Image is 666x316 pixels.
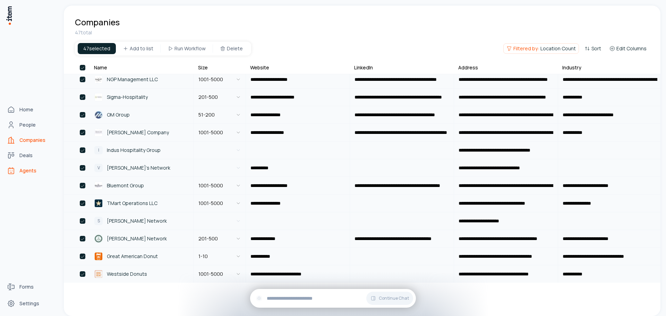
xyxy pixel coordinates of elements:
[107,93,148,101] span: Sigma-Hospitality
[107,253,158,260] span: Great American Donut
[107,111,130,119] span: OM Group
[582,44,604,53] button: Sort
[4,164,57,178] a: Agents
[94,75,103,84] img: NGP Management LLC
[540,45,576,52] span: Location Count
[117,43,159,54] button: Add to list
[107,76,158,83] span: NGP Management LLC
[90,71,193,88] a: NGP Management LLCNGP Management LLC
[198,64,208,71] div: Size
[90,266,193,282] a: Westside DonutsWestside Donuts
[107,270,147,278] span: Westside Donuts
[250,289,416,308] div: Continue Chat
[94,270,103,278] img: Westside Donuts
[90,124,193,141] a: Gilligan Company[PERSON_NAME] Company
[94,252,103,261] img: Great American Donut
[94,199,103,207] img: TMart Operations LLC
[78,43,116,54] div: 47 selected
[94,111,103,119] img: OM Group
[90,195,193,212] a: TMart Operations LLCTMart Operations LLC
[4,297,57,310] a: Settings
[107,235,167,242] span: [PERSON_NAME] Network
[4,133,57,147] a: Companies
[90,248,193,265] a: Great American DonutGreat American Donut
[19,167,36,174] span: Agents
[591,45,601,52] span: Sort
[107,164,170,172] span: [PERSON_NAME]'s Network
[107,199,157,207] span: TMart Operations LLC
[607,44,649,53] button: Edit Columns
[90,142,193,159] a: IIndus Hospitality Group
[616,45,647,52] span: Edit Columns
[75,17,120,28] h1: Companies
[354,64,373,71] div: LinkedIn
[94,234,103,243] img: Rao Tummala Network
[19,283,34,290] span: Forms
[94,128,103,137] img: Gilligan Company
[90,89,193,105] a: Sigma-HospitalitySigma-Hospitality
[90,177,193,194] a: Bluemont GroupBluemont Group
[90,160,193,176] a: V[PERSON_NAME]'s Network
[562,64,581,71] div: Industry
[94,64,107,71] div: Name
[379,296,409,301] span: Continue Chat
[19,300,39,307] span: Settings
[75,29,649,36] div: 47 total
[107,146,161,154] span: Indus Hospitality Group
[94,217,103,225] div: S
[90,230,193,247] a: Rao Tummala Network[PERSON_NAME] Network
[94,164,103,172] div: V
[19,106,33,113] span: Home
[94,146,103,154] div: I
[90,106,193,123] a: OM GroupOM Group
[19,137,45,144] span: Companies
[366,292,413,305] button: Continue Chat
[90,213,193,229] a: S[PERSON_NAME] Network
[6,6,12,25] img: Item Brain Logo
[4,148,57,162] a: Deals
[513,45,539,52] span: Filtered by:
[94,93,103,101] img: Sigma-Hospitality
[19,121,36,128] span: People
[162,43,211,54] button: Run Workflow
[94,181,103,190] img: Bluemont Group
[250,64,269,71] div: Website
[4,118,57,132] a: People
[19,152,33,159] span: Deals
[214,43,248,54] button: Delete
[107,129,169,136] span: [PERSON_NAME] Company
[4,103,57,117] a: Home
[107,217,167,225] span: [PERSON_NAME] Network
[107,182,144,189] span: Bluemont Group
[503,43,579,54] button: Filtered by:Location Count
[4,280,57,294] a: Forms
[458,64,478,71] div: Address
